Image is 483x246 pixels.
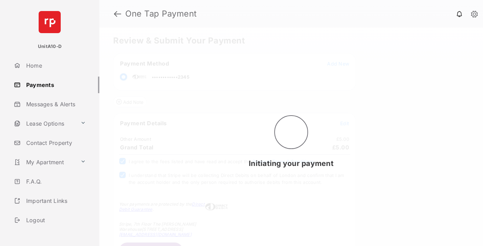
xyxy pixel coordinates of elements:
[11,77,99,93] a: Payments
[38,43,61,50] p: UnitA10-D
[11,135,99,151] a: Contact Property
[11,193,89,209] a: Important Links
[125,10,197,18] strong: One Tap Payment
[11,173,99,190] a: F.A.Q.
[11,212,99,228] a: Logout
[11,96,99,112] a: Messages & Alerts
[11,57,99,74] a: Home
[39,11,61,33] img: svg+xml;base64,PHN2ZyB4bWxucz0iaHR0cDovL3d3dy53My5vcmcvMjAwMC9zdmciIHdpZHRoPSI2NCIgaGVpZ2h0PSI2NC...
[249,159,334,168] span: Initiating your payment
[11,115,78,132] a: Lease Options
[11,154,78,170] a: My Apartment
